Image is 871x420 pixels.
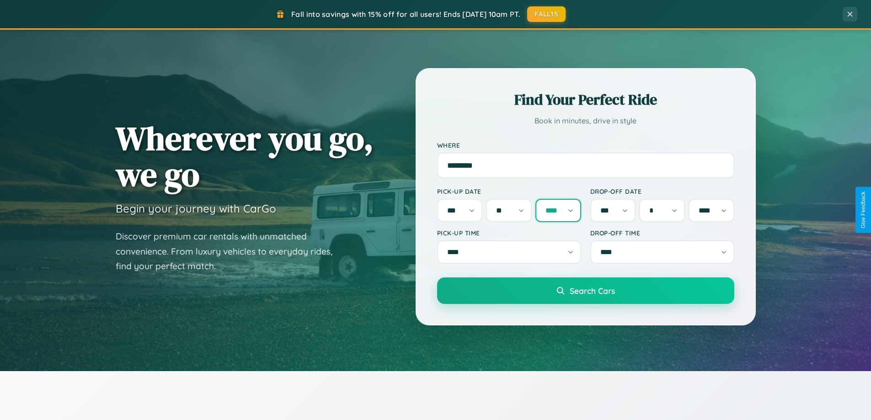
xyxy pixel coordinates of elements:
h1: Wherever you go, we go [116,120,374,192]
label: Where [437,141,734,149]
label: Pick-up Date [437,187,581,195]
span: Fall into savings with 15% off for all users! Ends [DATE] 10am PT. [291,10,520,19]
h2: Find Your Perfect Ride [437,90,734,110]
p: Book in minutes, drive in style [437,114,734,128]
label: Drop-off Date [590,187,734,195]
button: Search Cars [437,277,734,304]
span: Search Cars [570,286,615,296]
label: Drop-off Time [590,229,734,237]
p: Discover premium car rentals with unmatched convenience. From luxury vehicles to everyday rides, ... [116,229,344,274]
button: FALL15 [527,6,566,22]
label: Pick-up Time [437,229,581,237]
div: Give Feedback [860,191,866,229]
h3: Begin your journey with CarGo [116,202,276,215]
